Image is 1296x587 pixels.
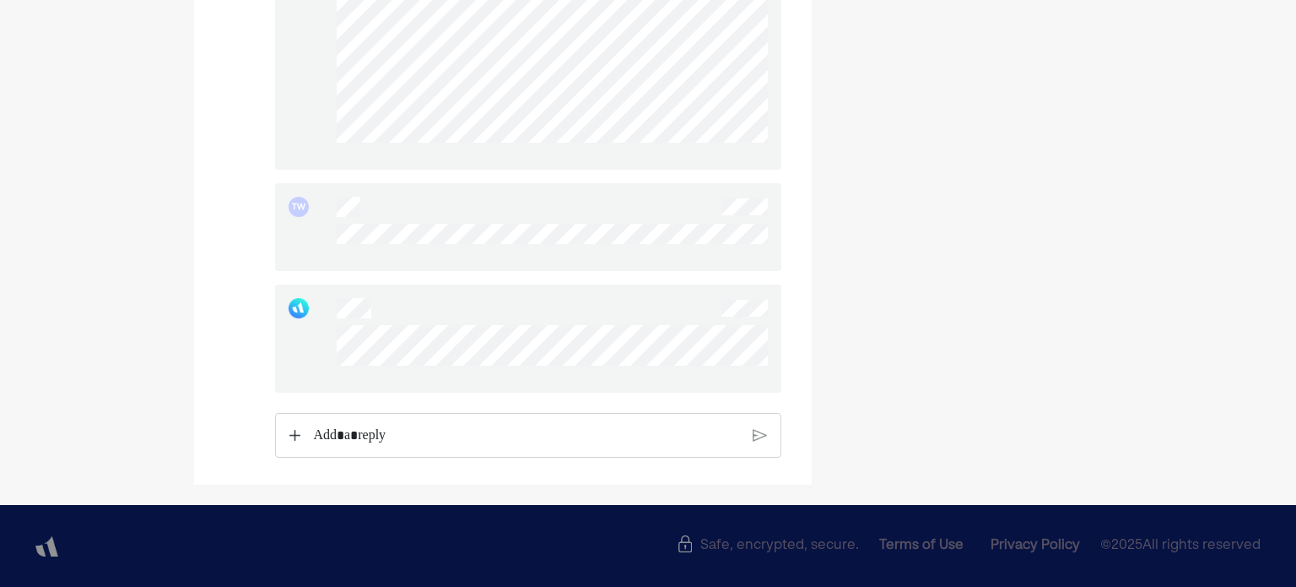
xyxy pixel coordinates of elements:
div: Rich Text Editor. Editing area: main [305,414,748,458]
div: Safe, encrypted, secure. [677,535,859,551]
div: Terms of Use [879,535,964,556]
div: Privacy Policy [991,535,1080,556]
span: © 2025 All rights reserved [1100,535,1261,557]
div: TW [289,197,309,217]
